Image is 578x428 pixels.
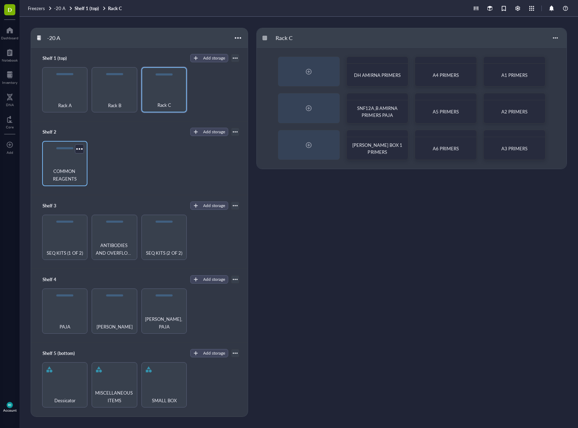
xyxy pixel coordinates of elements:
[190,54,228,62] button: Add storage
[501,145,527,152] span: A3 PRIMERS
[2,47,18,62] a: Notebook
[6,103,14,107] div: DNA
[152,397,177,404] span: SMALL BOX
[2,58,18,62] div: Notebook
[95,241,134,257] span: ANTIBODIES AND OVERFLOW REAGENTS
[39,201,81,211] div: Shelf 3
[2,80,17,85] div: Inventory
[190,275,228,284] button: Add storage
[47,249,83,257] span: SEQ KITS (1 OF 2)
[501,72,527,78] span: A1 PRIMERS
[8,5,12,14] span: D
[433,72,459,78] span: A4 PRIMERS
[433,108,459,115] span: A5 PRIMERS
[39,127,81,137] div: Shelf 2
[203,203,225,209] div: Add storage
[7,150,13,154] div: Add
[3,408,17,412] div: Account
[272,32,314,44] div: Rack C
[433,145,459,152] span: A6 PRIMERS
[75,5,123,11] a: Shelf 1 (top)Rack C
[8,404,11,407] span: RD
[54,5,73,11] a: -20 A
[39,275,81,284] div: Shelf 4
[357,105,398,118] span: SNF12A,B AMIRNA PRIMERS PAJA
[28,5,45,11] span: Freezers
[354,72,400,78] span: DH AMIRNA PRIMERS
[28,5,53,11] a: Freezers
[6,125,14,129] div: Core
[501,108,527,115] span: A2 PRIMERS
[54,5,65,11] span: -20 A
[39,348,81,358] div: Shelf 5 (bottom)
[46,167,84,183] span: COMMON REAGENTS
[157,101,171,109] span: Rack C
[95,389,134,404] span: MISCELLANEOUS ITEMS
[1,25,18,40] a: Dashboard
[352,142,403,155] span: [PERSON_NAME] BOX 1 PRIMERS
[203,55,225,61] div: Add storage
[44,32,86,44] div: -20 A
[39,53,81,63] div: Shelf 1 (top)
[1,36,18,40] div: Dashboard
[6,92,14,107] a: DNA
[60,323,70,331] span: PAJA
[203,350,225,356] div: Add storage
[2,69,17,85] a: Inventory
[190,128,228,136] button: Add storage
[97,323,133,331] span: [PERSON_NAME]
[190,201,228,210] button: Add storage
[146,249,182,257] span: SEQ KITS (2 OF 2)
[54,397,76,404] span: Dessicator
[190,349,228,357] button: Add storage
[145,315,184,331] span: [PERSON_NAME], PAJA
[108,102,121,109] span: Rack B
[203,276,225,283] div: Add storage
[203,129,225,135] div: Add storage
[58,102,72,109] span: Rack A
[6,114,14,129] a: Core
